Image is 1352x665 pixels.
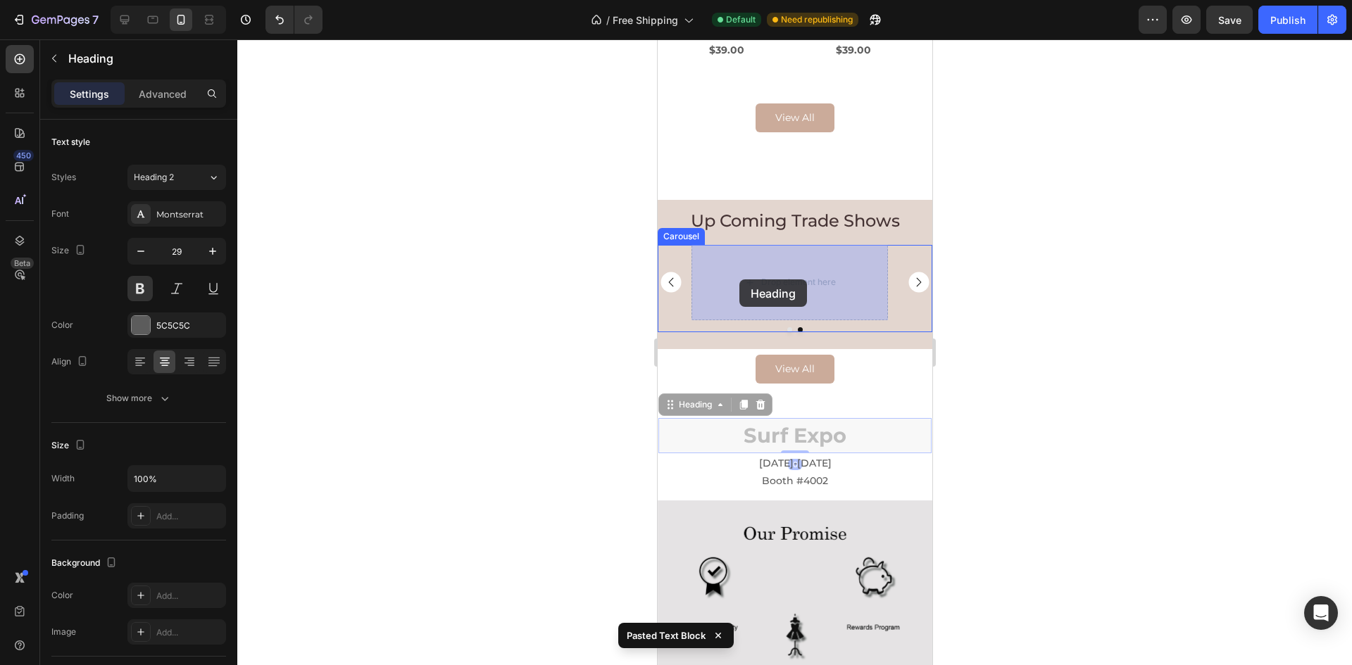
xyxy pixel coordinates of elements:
button: 7 [6,6,105,34]
div: Montserrat [156,208,223,221]
div: Background [51,554,120,573]
div: Image [51,626,76,638]
div: Width [51,472,75,485]
button: Publish [1258,6,1317,34]
span: Need republishing [781,13,853,26]
div: Add... [156,626,223,639]
span: Heading 2 [134,171,174,184]
div: Text style [51,136,90,148]
span: Free Shipping [613,13,678,27]
div: Styles [51,171,76,184]
input: Auto [128,466,225,491]
div: Color [51,319,73,331]
div: Padding [51,509,84,522]
p: 7 [92,11,99,28]
div: Add... [156,590,223,602]
div: Font [51,208,69,220]
div: Open Intercom Messenger [1304,596,1338,630]
p: Pasted Text Block [627,628,706,642]
button: Heading 2 [127,165,226,190]
div: 450 [13,150,34,161]
div: 5C5C5C [156,319,223,332]
span: Save [1218,14,1241,26]
span: Default [726,13,756,26]
p: Settings [70,87,109,101]
div: Undo/Redo [265,6,323,34]
iframe: Design area [658,39,932,665]
div: Beta [11,258,34,269]
span: / [606,13,610,27]
p: Advanced [139,87,187,101]
div: Color [51,589,73,602]
div: Size [51,241,89,260]
div: Publish [1270,13,1306,27]
div: Show more [106,391,172,405]
button: Show more [51,386,226,411]
p: Heading [68,50,220,67]
button: Save [1206,6,1253,34]
div: Add... [156,510,223,523]
div: Size [51,436,89,455]
div: Align [51,353,91,372]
